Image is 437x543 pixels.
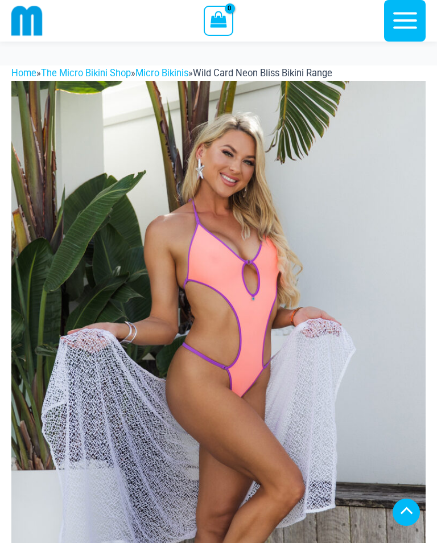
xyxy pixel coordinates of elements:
a: Home [11,68,36,79]
img: cropped mm emblem [11,5,43,36]
span: » » » [11,68,332,79]
span: Wild Card Neon Bliss Bikini Range [193,68,332,79]
a: The Micro Bikini Shop [41,68,131,79]
a: View Shopping Cart, empty [204,6,233,35]
a: Micro Bikinis [135,68,188,79]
